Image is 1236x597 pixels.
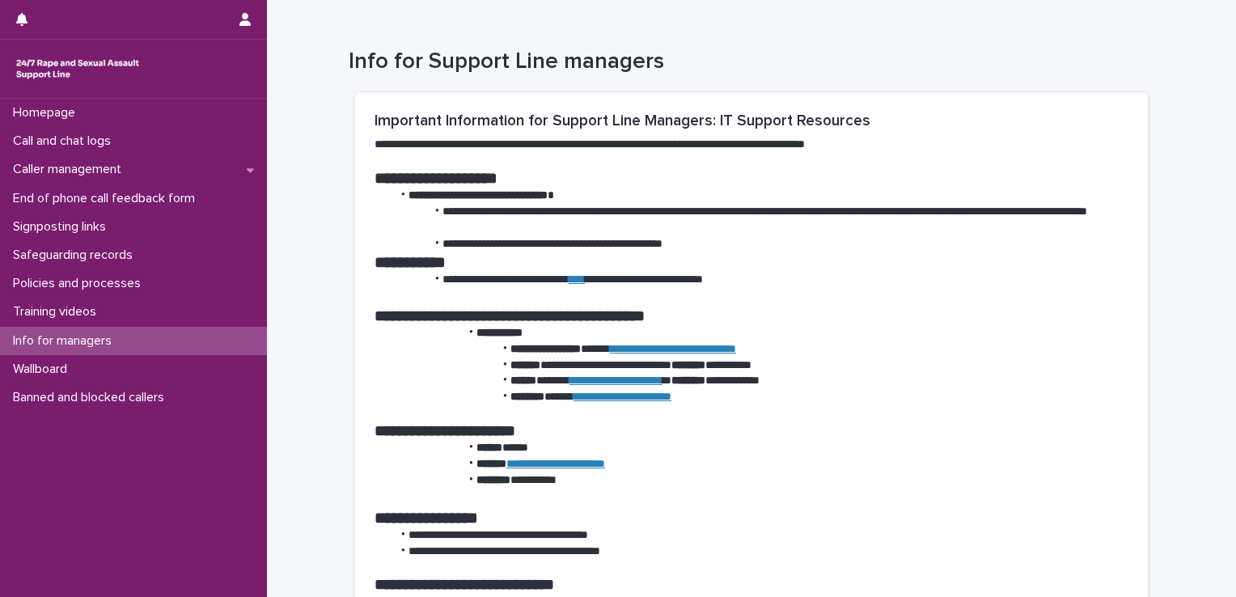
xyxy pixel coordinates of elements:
[6,390,177,405] p: Banned and blocked callers
[6,248,146,263] p: Safeguarding records
[6,304,109,320] p: Training videos
[6,162,134,177] p: Caller management
[6,276,154,291] p: Policies and processes
[13,53,142,85] img: rhQMoQhaT3yELyF149Cw
[6,362,80,377] p: Wallboard
[6,133,124,149] p: Call and chat logs
[6,219,119,235] p: Signposting links
[6,105,88,121] p: Homepage
[349,49,1141,76] h1: Info for Support Line managers
[6,333,125,349] p: Info for managers
[375,112,1128,130] h2: Important Information for Support Line Managers: IT Support Resources
[6,191,208,206] p: End of phone call feedback form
